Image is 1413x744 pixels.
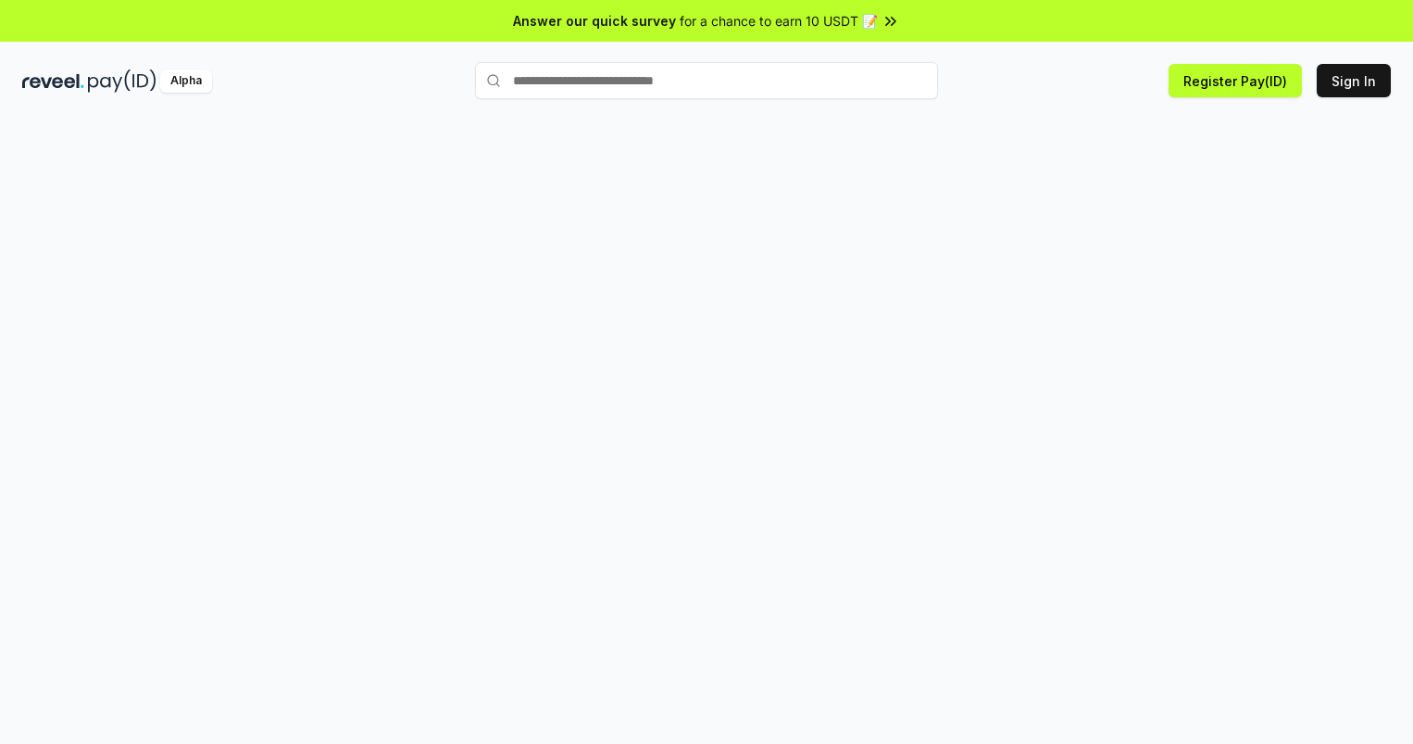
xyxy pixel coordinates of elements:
[1317,64,1391,97] button: Sign In
[160,69,212,93] div: Alpha
[680,11,878,31] span: for a chance to earn 10 USDT 📝
[1169,64,1302,97] button: Register Pay(ID)
[22,69,84,93] img: reveel_dark
[513,11,676,31] span: Answer our quick survey
[88,69,156,93] img: pay_id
